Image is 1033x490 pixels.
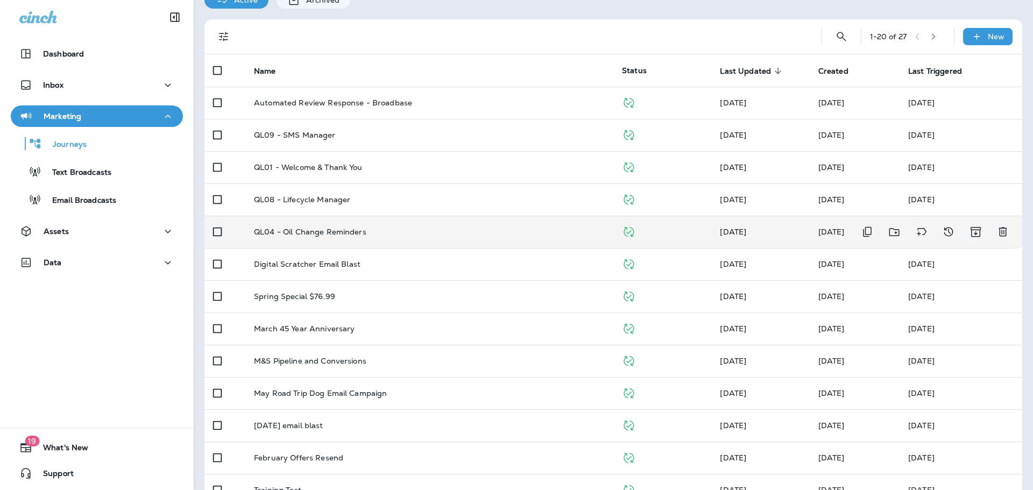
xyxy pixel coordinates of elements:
p: Data [44,258,62,267]
p: [DATE] email blast [254,421,323,430]
span: Jason Munk [818,356,845,366]
span: J-P Scoville [720,453,746,463]
button: Inbox [11,74,183,96]
p: Dashboard [43,49,84,58]
span: Jason Munk [720,356,746,366]
span: Published [622,355,635,365]
span: Frank Carreno [818,130,845,140]
p: Automated Review Response - Broadbase [254,98,412,107]
span: Published [622,290,635,300]
button: 19What's New [11,437,183,458]
button: Assets [11,221,183,242]
button: Search Journeys [831,26,852,47]
button: Delete [992,221,1014,243]
button: View Changelog [938,221,959,243]
button: Dashboard [11,43,183,65]
span: Jason Munk [720,227,746,237]
button: Duplicate [857,221,878,243]
p: QL04 - Oil Change Reminders [254,228,366,236]
span: Name [254,66,290,76]
button: Data [11,252,183,273]
span: J-P Scoville [818,453,845,463]
span: Developer Integrations [720,195,746,204]
span: Published [622,129,635,139]
span: Published [622,420,635,429]
td: [DATE] [900,119,1022,151]
span: Created [818,67,848,76]
span: What's New [32,443,88,456]
button: Filters [213,26,235,47]
td: [DATE] [900,345,1022,377]
span: Jason Munk [720,388,746,398]
span: J-P Scoville [720,130,746,140]
p: QL01 - Welcome & Thank You [254,163,363,172]
td: [DATE] [900,409,1022,442]
p: QL09 - SMS Manager [254,131,336,139]
td: [DATE] [900,151,1022,183]
span: Last Updated [720,67,771,76]
button: Collapse Sidebar [160,6,190,28]
span: 19 [25,436,39,446]
td: [DATE] [900,377,1022,409]
button: Email Broadcasts [11,188,183,211]
span: Published [622,258,635,268]
span: Published [622,387,635,397]
span: Priscilla Valverde [720,98,746,108]
button: Archive [965,221,987,243]
p: Spring Special $76.99 [254,292,335,301]
button: Marketing [11,105,183,127]
span: Name [254,67,276,76]
span: Last Triggered [908,66,976,76]
span: Support [32,469,74,482]
span: Priscilla Valverde [818,259,845,269]
p: New [988,32,1004,41]
p: Digital Scratcher Email Blast [254,260,360,268]
td: [DATE] [900,248,1022,280]
span: Frank Carreno [818,195,845,204]
span: Diego Arriola [818,421,845,430]
span: Published [622,194,635,203]
td: [DATE] [900,183,1022,216]
span: Published [622,226,635,236]
div: 1 - 20 of 27 [870,32,907,41]
span: Jason Munk [720,259,746,269]
p: February Offers Resend [254,453,343,462]
button: Add tags [911,221,932,243]
p: Text Broadcasts [41,168,111,178]
span: Jason Munk [818,98,845,108]
p: March 45 Year Anniversary [254,324,355,333]
span: Jason Munk [720,324,746,333]
span: Created [818,66,862,76]
span: Status [622,66,647,75]
span: Jason Munk [818,324,845,333]
span: Developer Integrations [720,162,746,172]
span: Jason Munk [720,292,746,301]
span: Published [622,323,635,332]
p: M&S Pipeline and Conversions [254,357,366,365]
p: May Road Trip Dog Email Campaign [254,389,387,397]
span: Published [622,452,635,461]
p: Journeys [42,140,87,150]
td: [DATE] [900,280,1022,313]
span: Jason Munk [818,227,845,237]
span: Last Triggered [908,67,962,76]
button: Text Broadcasts [11,160,183,183]
span: Last Updated [720,66,785,76]
td: [DATE] [900,442,1022,474]
span: Jason Munk [818,388,845,398]
button: Move to folder [883,221,905,243]
span: Jason Munk [818,292,845,301]
span: Published [622,97,635,106]
p: Inbox [43,81,63,89]
td: [DATE] [900,313,1022,345]
td: [DATE] [900,87,1022,119]
p: Assets [44,227,69,236]
span: Jason Munk [720,421,746,430]
span: J-P Scoville [818,162,845,172]
p: QL08 - Lifecycle Manager [254,195,350,204]
p: Email Broadcasts [41,196,116,206]
button: Support [11,463,183,484]
button: Journeys [11,132,183,155]
p: Marketing [44,112,81,120]
span: Published [622,161,635,171]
